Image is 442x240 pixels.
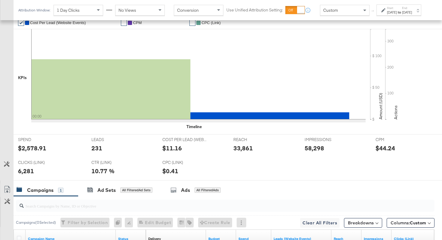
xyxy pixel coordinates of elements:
div: Campaigns [27,187,54,194]
span: CLICKS (LINK) [18,160,63,165]
div: [DATE] [402,10,412,15]
div: All Filtered Ad Sets [120,187,152,193]
div: Timeline [186,124,202,130]
span: Clear All Filters [302,219,337,227]
span: No Views [118,8,136,13]
div: 10.77 % [91,167,115,175]
span: Custom [323,8,338,13]
span: Cost Per Lead (Website Events) [30,20,86,25]
span: CPC (LINK) [162,160,207,165]
div: 0 [114,218,125,227]
div: Ads [181,187,190,194]
a: ✔ [18,20,24,26]
span: SPEND [18,137,63,143]
span: ↑ [370,10,376,12]
div: 231 [91,144,102,152]
div: $11.16 [162,144,182,152]
div: All Filtered Ads [195,187,221,193]
span: CPC (Link) [201,20,221,25]
input: Search Campaigns by Name, ID or Objective [24,198,397,209]
div: Attribution Window: [18,8,51,12]
text: Amount (USD) [378,93,383,119]
div: 1 [58,188,63,193]
span: COST PER LEAD (WEBSITE EVENTS) [162,137,207,143]
span: CPM [133,20,142,25]
span: Conversion [177,8,199,13]
label: Use Unified Attribution Setting: [226,7,283,13]
button: Clear All Filters [300,218,339,228]
span: LEADS [91,137,137,143]
span: CPM [376,137,421,143]
span: CTR (LINK) [91,160,137,165]
div: Campaigns ( 0 Selected) [16,220,56,225]
div: $44.24 [376,144,395,152]
div: KPIs [18,75,27,81]
text: Actions [393,105,398,119]
span: Columns: [391,220,426,226]
span: 1 Day Clicks [57,8,80,13]
label: Start: [387,6,397,10]
button: Breakdowns [344,218,382,228]
div: $0.41 [162,167,178,175]
label: End: [402,6,412,10]
div: 6,281 [18,167,34,175]
a: ✔ [121,20,127,26]
a: ✔ [189,20,195,26]
div: [DATE] [387,10,397,15]
div: 33,861 [233,144,253,152]
span: Custom [410,220,426,226]
span: REACH [233,137,278,143]
div: $2,578.91 [18,144,46,152]
strong: to [397,10,402,14]
button: Columns:Custom [387,218,434,228]
span: IMPRESSIONS [305,137,350,143]
div: 58,298 [305,144,324,152]
div: Ad Sets [97,187,116,194]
